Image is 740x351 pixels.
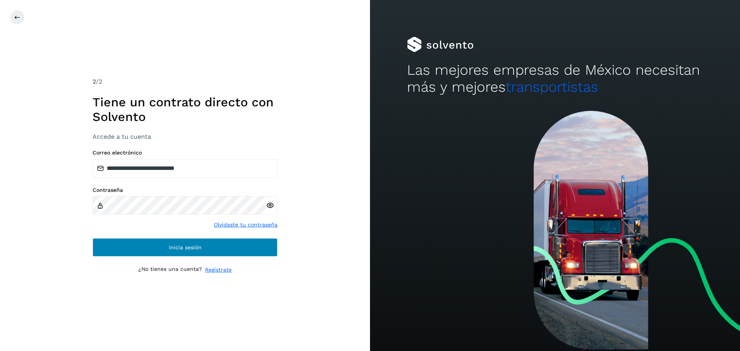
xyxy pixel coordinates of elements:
[92,77,277,86] div: /2
[214,221,277,229] a: Olvidaste tu contraseña
[92,238,277,257] button: Inicia sesión
[506,79,598,95] span: transportistas
[92,149,277,156] label: Correo electrónico
[92,133,277,140] h3: Accede a tu cuenta
[169,245,202,250] span: Inicia sesión
[138,266,202,274] p: ¿No tienes una cuenta?
[407,62,703,96] h2: Las mejores empresas de México necesitan más y mejores
[92,95,277,124] h1: Tiene un contrato directo con Solvento
[92,78,96,85] span: 2
[205,266,232,274] a: Regístrate
[92,187,277,193] label: Contraseña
